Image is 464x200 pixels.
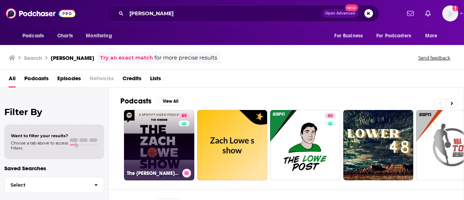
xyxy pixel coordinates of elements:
[270,110,340,180] a: 60
[416,55,452,61] button: Send feedback
[81,29,121,43] button: open menu
[322,9,359,18] button: Open AdvancedNew
[376,31,411,41] span: For Podcasters
[11,133,68,138] span: Want to filter your results?
[334,31,363,41] span: For Business
[100,54,153,62] a: Try an exact match
[325,113,336,119] a: 60
[372,29,422,43] button: open menu
[6,7,75,20] img: Podchaser - Follow, Share and Rate Podcasts
[345,4,358,11] span: New
[325,12,355,15] span: Open Advanced
[123,73,141,87] a: Credits
[4,107,104,117] h2: Filter By
[179,113,190,119] a: 85
[11,140,68,151] span: Choose a tab above to access filters.
[90,73,114,87] span: Networks
[57,31,73,41] span: Charts
[127,170,179,176] h3: The [PERSON_NAME] Show
[4,177,104,193] button: Select
[86,31,112,41] span: Monitoring
[182,113,187,120] span: 85
[420,29,447,43] button: open menu
[442,5,458,21] button: Show profile menu
[328,113,333,120] span: 60
[24,73,49,87] a: Podcasts
[120,97,152,106] h2: Podcasts
[4,165,104,172] p: Saved Searches
[17,29,53,43] button: open menu
[57,73,81,87] a: Episodes
[127,8,322,19] input: Search podcasts, credits, & more...
[107,5,379,22] div: Search podcasts, credits, & more...
[24,54,42,61] h3: Search
[442,5,458,21] span: Logged in as josefine.kals
[5,183,88,187] span: Select
[120,97,183,106] a: PodcastsView All
[53,29,77,43] a: Charts
[404,7,417,20] a: Show notifications dropdown
[51,54,94,61] h3: [PERSON_NAME]
[124,110,194,180] a: 85The [PERSON_NAME] Show
[442,5,458,21] img: User Profile
[425,31,438,41] span: More
[422,7,434,20] a: Show notifications dropdown
[150,73,161,87] a: Lists
[22,31,44,41] span: Podcasts
[154,54,217,62] span: for more precise results
[329,29,372,43] button: open menu
[157,97,183,106] button: View All
[452,5,458,11] svg: Add a profile image
[9,73,16,87] a: All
